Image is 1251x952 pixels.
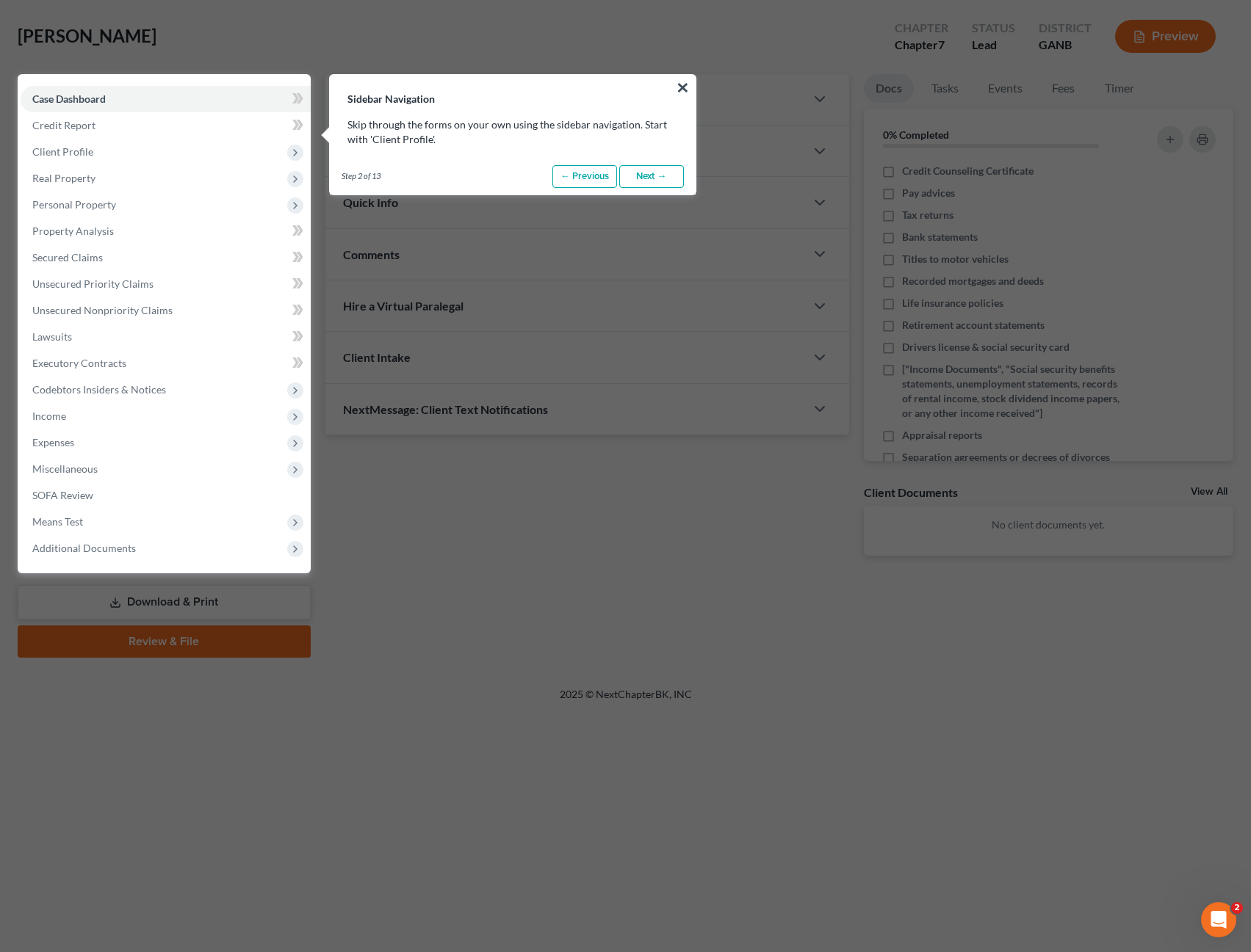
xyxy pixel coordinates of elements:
span: Income [32,410,66,422]
span: Lawsuits [32,330,72,343]
span: Unsecured Nonpriority Claims [32,304,173,316]
a: Case Dashboard [21,86,311,112]
p: Skip through the forms on your own using the sidebar navigation. Start with 'Client Profile'. [347,117,678,147]
span: Case Dashboard [32,92,106,105]
a: ← Previous [552,165,617,189]
button: × [676,76,690,99]
h3: Sidebar Navigation [330,75,696,106]
a: Secured Claims [21,244,311,271]
span: SOFA Review [32,489,93,501]
a: Executory Contracts [21,350,311,377]
iframe: Intercom live chat [1201,902,1236,937]
a: Property Analysis [21,218,311,244]
span: Additional Documents [32,542,136,554]
span: Unsecured Priority Claims [32,277,154,290]
span: Credit Report [32,119,95,131]
a: Lawsuits [21,324,311,350]
a: Unsecured Priority Claims [21,271,311,297]
span: Step 2 of 13 [342,170,381,182]
a: SOFA Review [21,482,311,509]
span: Means Test [32,515,83,528]
span: Real Property [32,172,95,184]
span: Personal Property [32,198,116,211]
span: Property Analysis [32,225,114,237]
span: Codebtors Insiders & Notices [32,383,166,396]
span: Secured Claims [32,251,103,264]
span: Miscellaneous [32,462,98,475]
a: Next → [619,165,684,189]
span: Executory Contracts [32,357,126,369]
a: Unsecured Nonpriority Claims [21,297,311,324]
span: Expenses [32,436,74,448]
a: Credit Report [21,112,311,139]
span: 2 [1231,902,1243,914]
span: Client Profile [32,145,93,158]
